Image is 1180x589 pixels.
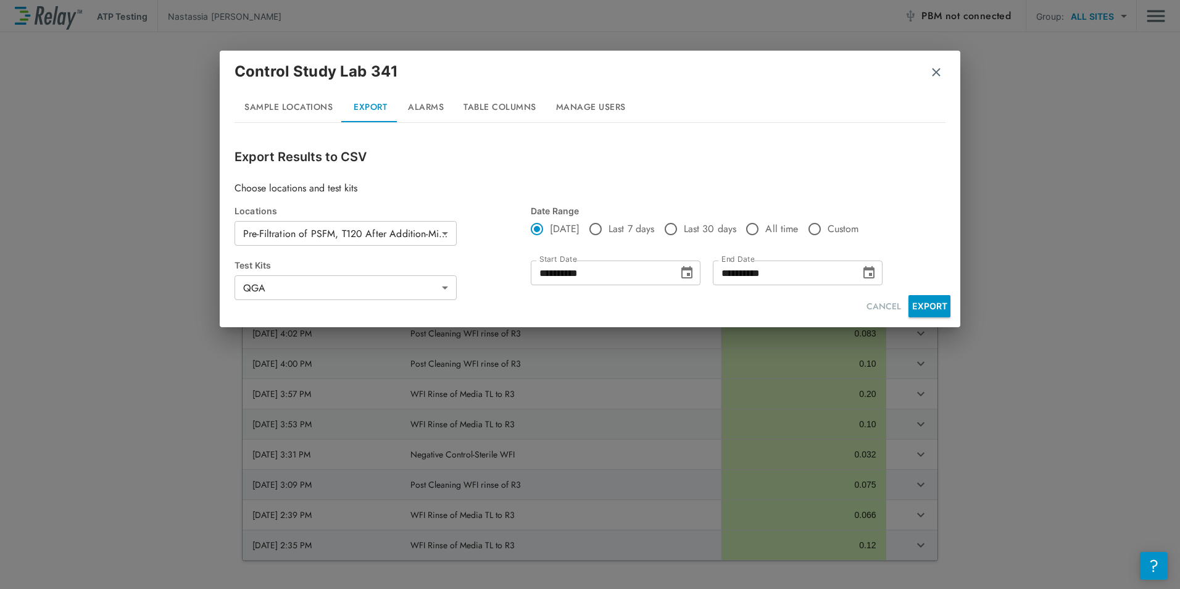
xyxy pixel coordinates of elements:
[862,295,906,318] button: CANCEL
[908,295,950,317] button: EXPORT
[235,260,531,270] div: Test Kits
[235,93,343,122] button: Sample Locations
[235,206,531,216] div: Locations
[721,255,754,264] label: End Date
[454,93,546,122] button: Table Columns
[930,66,942,78] img: Remove
[609,222,655,236] span: Last 7 days
[675,261,699,285] button: Choose date, selected date is Sep 24, 2025
[235,181,945,196] p: Choose locations and test kits
[765,222,798,236] span: All time
[539,255,576,264] label: Start Date
[1140,552,1168,580] iframe: Resource center
[235,221,457,246] div: Pre-Filtration of PSFM, T120 After Addition-Midia Hold Study #2, Negative Control-Sterile PSFM, N...
[235,148,945,166] p: Export Results to CSV
[857,261,881,285] button: Choose date, selected date is Sep 24, 2025
[343,93,398,122] button: Export
[828,222,859,236] span: Custom
[235,275,457,300] div: QGA
[550,222,580,236] span: [DATE]
[546,93,636,122] button: Manage Users
[398,93,454,122] button: Alarms
[684,222,737,236] span: Last 30 days
[531,206,886,216] div: Date Range
[235,61,398,83] p: Control Study Lab 341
